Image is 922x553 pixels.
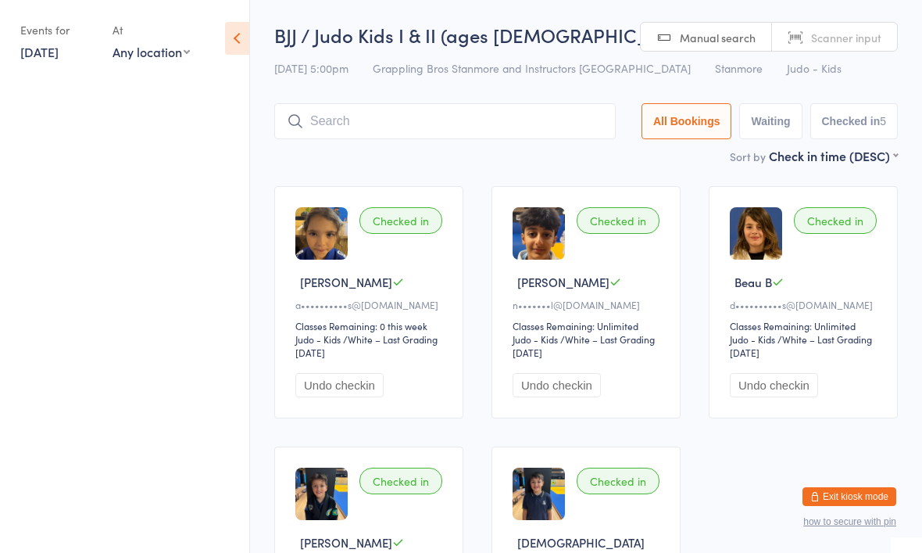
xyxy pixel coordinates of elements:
[513,298,664,311] div: n•••••••l@[DOMAIN_NAME]
[274,60,348,76] span: [DATE] 5:00pm
[373,60,691,76] span: Grappling Bros Stanmore and Instructors [GEOGRAPHIC_DATA]
[295,332,438,359] span: / White – Last Grading [DATE]
[730,373,818,397] button: Undo checkin
[359,207,442,234] div: Checked in
[20,43,59,60] a: [DATE]
[359,468,442,494] div: Checked in
[730,298,881,311] div: d••••••••••s@[DOMAIN_NAME]
[787,60,842,76] span: Judo - Kids
[513,332,558,346] div: Judo - Kids
[300,534,392,551] span: [PERSON_NAME]
[113,17,190,43] div: At
[769,147,898,164] div: Check in time (DESC)
[730,332,775,346] div: Judo - Kids
[513,319,664,332] div: Classes Remaining: Unlimited
[730,149,766,164] label: Sort by
[577,207,659,234] div: Checked in
[295,468,348,520] img: image1746605042.png
[577,468,659,494] div: Checked in
[300,274,392,290] span: [PERSON_NAME]
[734,274,772,290] span: Beau B
[739,103,802,139] button: Waiting
[802,487,896,506] button: Exit kiosk mode
[274,22,898,48] h2: BJJ / Judo Kids I & II (ages [DEMOGRAPHIC_DATA]… Check-in
[880,115,886,127] div: 5
[295,332,341,346] div: Judo - Kids
[730,319,881,332] div: Classes Remaining: Unlimited
[715,60,763,76] span: Stanmore
[513,332,655,359] span: / White – Last Grading [DATE]
[730,332,872,359] span: / White – Last Grading [DATE]
[513,468,565,520] img: image1746604438.png
[794,207,877,234] div: Checked in
[641,103,732,139] button: All Bookings
[20,17,97,43] div: Events for
[517,274,609,290] span: [PERSON_NAME]
[513,373,601,397] button: Undo checkin
[295,207,348,260] img: image1754291806.png
[680,30,756,45] span: Manual search
[295,319,447,332] div: Classes Remaining: 0 this week
[113,43,190,60] div: Any location
[513,207,565,260] img: image1754292473.png
[803,516,896,527] button: how to secure with pin
[295,298,447,311] div: a••••••••••s@[DOMAIN_NAME]
[295,373,384,397] button: Undo checkin
[811,30,881,45] span: Scanner input
[274,103,616,139] input: Search
[810,103,899,139] button: Checked in5
[730,207,782,260] img: image1754465444.png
